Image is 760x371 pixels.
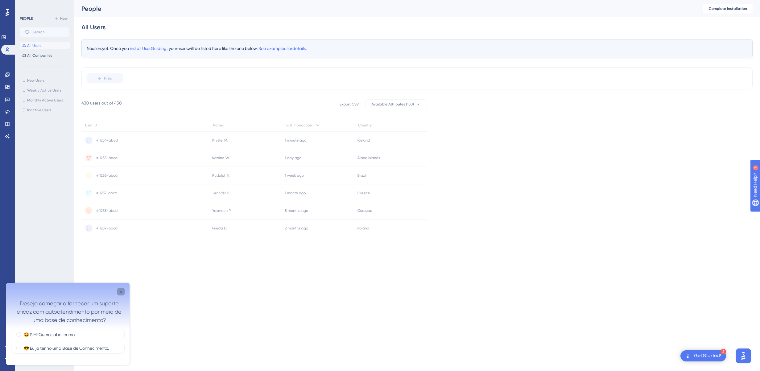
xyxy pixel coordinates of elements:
span: Inactive Users [27,108,51,113]
div: People [81,4,688,13]
img: launcher-image-alternative-text [684,352,692,360]
button: Inactive Users [20,106,70,114]
div: PEOPLE [20,16,33,21]
div: All Users [81,23,105,31]
button: Monthly Active Users [20,97,70,104]
button: All Users [20,42,70,49]
div: Open Get Started! checklist, remaining modules: 2 [680,350,726,361]
div: No users yet. Once you , your users will be listed here like the one below. [81,39,753,57]
button: Filter [87,73,123,83]
input: Search [32,30,64,34]
div: 7 [43,3,45,8]
button: All Companies [20,52,70,59]
button: Complete Installation [703,4,753,14]
span: All Companies [27,53,52,58]
span: Complete Installation [709,6,747,11]
span: New Users [27,78,44,83]
div: Get Started! [694,352,721,359]
span: See example user details. [258,46,307,51]
button: Weekly Active Users [20,87,70,94]
span: All Users [27,43,41,48]
span: Monthly Active Users [27,98,63,103]
button: New [52,15,70,22]
span: Weekly Active Users [27,88,61,93]
span: install UserGuiding [130,46,167,51]
span: Need Help? [14,2,39,9]
span: Filter [104,76,113,81]
iframe: UserGuiding AI Assistant Launcher [734,347,753,365]
div: 2 [721,349,726,354]
span: New [60,16,68,21]
button: New Users [20,77,70,84]
iframe: UserGuiding Survey [6,283,130,365]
